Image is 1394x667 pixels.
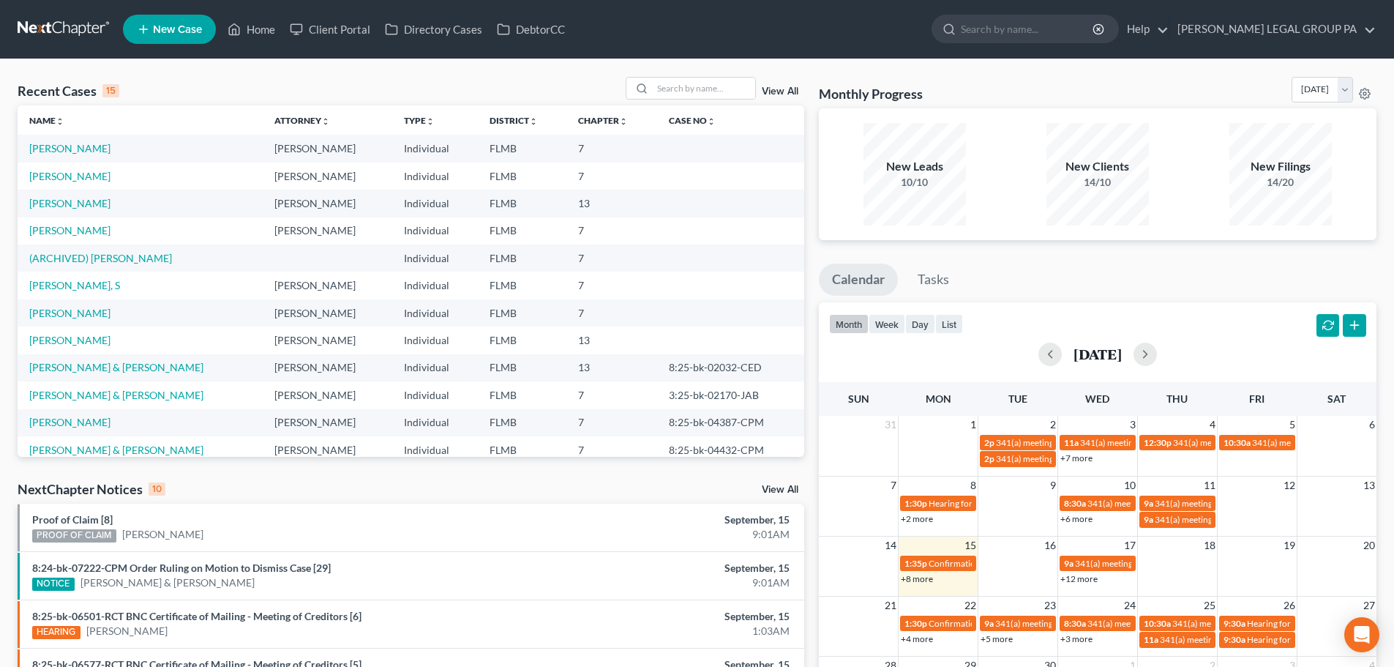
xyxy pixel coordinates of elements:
span: New Case [153,24,202,35]
a: Tasks [904,264,962,296]
a: +6 more [1060,513,1093,524]
div: 14/20 [1229,175,1332,190]
span: 25 [1202,597,1217,614]
div: 10/10 [863,175,966,190]
span: 1:30p [904,618,927,629]
a: +4 more [901,633,933,644]
span: 31 [883,416,898,433]
span: 11a [1064,437,1079,448]
span: Sat [1327,392,1346,405]
div: Open Intercom Messenger [1344,617,1379,652]
td: FLMB [478,354,567,381]
input: Search by name... [961,15,1095,42]
a: [PERSON_NAME] [29,142,110,154]
td: 7 [566,381,657,409]
a: [PERSON_NAME] & [PERSON_NAME] [80,575,255,590]
span: 6 [1368,416,1376,433]
td: [PERSON_NAME] [263,299,392,327]
span: 26 [1282,597,1297,614]
a: +3 more [1060,633,1093,644]
a: DebtorCC [490,16,572,42]
td: FLMB [478,135,567,162]
td: Individual [392,163,478,190]
td: [PERSON_NAME] [263,190,392,217]
span: Wed [1085,392,1109,405]
span: 9a [1144,498,1153,509]
div: NextChapter Notices [18,480,165,498]
div: 9:01AM [547,575,790,590]
span: 17 [1123,537,1137,554]
span: Thu [1166,392,1188,405]
a: [PERSON_NAME] & [PERSON_NAME] [29,389,203,401]
a: (ARCHIVED) [PERSON_NAME] [29,252,172,264]
td: [PERSON_NAME] [263,163,392,190]
span: 19 [1282,537,1297,554]
a: +12 more [1060,573,1098,584]
button: month [829,314,869,334]
td: Individual [392,436,478,463]
span: 2p [984,437,994,448]
span: 341(a) meeting for [PERSON_NAME] [1172,618,1314,629]
div: New Leads [863,158,966,175]
a: [PERSON_NAME] & [PERSON_NAME] [29,361,203,373]
span: 341(a) meeting for [PERSON_NAME] [1087,498,1229,509]
span: 10:30a [1144,618,1171,629]
span: 2p [984,453,994,464]
td: Individual [392,327,478,354]
td: Individual [392,409,478,436]
i: unfold_more [707,117,716,126]
a: +7 more [1060,452,1093,463]
span: 9:30a [1224,634,1245,645]
td: [PERSON_NAME] [263,354,392,381]
h2: [DATE] [1073,346,1122,362]
a: +8 more [901,573,933,584]
span: 341(a) meeting for [PERSON_NAME] [1155,498,1296,509]
i: unfold_more [56,117,64,126]
span: 9:30a [1224,618,1245,629]
span: 341(a) meeting for [PERSON_NAME] [1160,634,1301,645]
span: 9 [1049,477,1057,494]
a: Proof of Claim [8] [32,513,113,526]
a: 8:24-bk-07222-CPM Order Ruling on Motion to Dismiss Case [29] [32,562,331,574]
a: Typeunfold_more [404,115,435,126]
td: 7 [566,299,657,327]
td: [PERSON_NAME] [263,381,392,409]
td: FLMB [478,409,567,436]
td: FLMB [478,217,567,245]
td: FLMB [478,381,567,409]
td: 13 [566,190,657,217]
span: 12:30p [1144,437,1172,448]
span: Confirmation hearing for [PERSON_NAME] & [PERSON_NAME] [929,618,1172,629]
span: 13 [1362,477,1376,494]
span: 7 [889,477,898,494]
td: 8:25-bk-04387-CPM [657,409,804,436]
a: [PERSON_NAME], S [29,279,120,291]
td: 7 [566,135,657,162]
a: [PERSON_NAME] [29,307,110,319]
a: View All [762,485,798,495]
i: unfold_more [321,117,330,126]
td: Individual [392,299,478,327]
a: [PERSON_NAME] [86,624,168,638]
td: Individual [392,354,478,381]
span: 341(a) meeting for [PERSON_NAME] & [PERSON_NAME] [996,453,1215,464]
span: 11a [1144,634,1158,645]
a: Attorneyunfold_more [274,115,330,126]
td: 8:25-bk-02032-CED [657,354,804,381]
div: NOTICE [32,578,75,591]
i: unfold_more [426,117,435,126]
div: 10 [149,482,165,496]
td: 3:25-bk-02170-JAB [657,381,804,409]
span: 1:30p [904,498,927,509]
a: [PERSON_NAME] [29,170,110,182]
a: Case Nounfold_more [669,115,716,126]
a: Nameunfold_more [29,115,64,126]
span: 27 [1362,597,1376,614]
span: Hearing for [PERSON_NAME] [929,498,1043,509]
span: 14 [883,537,898,554]
span: 10 [1123,477,1137,494]
div: 15 [102,84,119,97]
span: 2 [1049,416,1057,433]
span: 4 [1208,416,1217,433]
td: 7 [566,409,657,436]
